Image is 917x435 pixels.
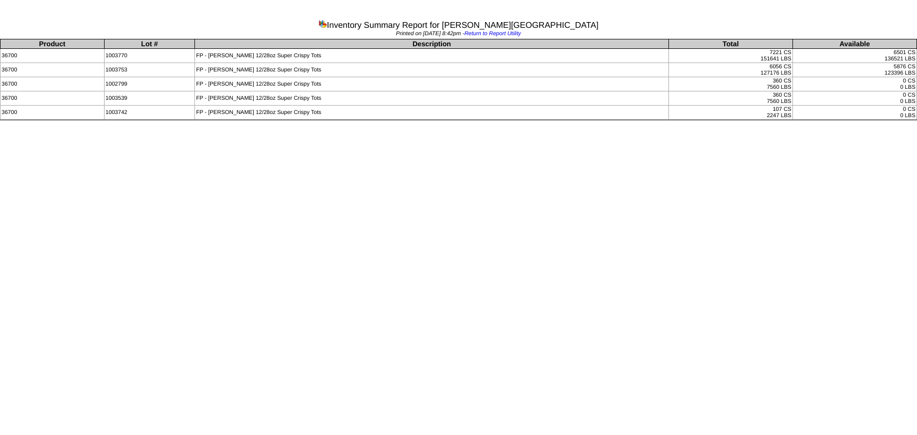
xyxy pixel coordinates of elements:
td: 1003742 [104,106,194,120]
td: 1003753 [104,63,194,77]
td: FP - [PERSON_NAME] 12/28oz Super Crispy Tots [195,49,669,63]
td: 1003539 [104,91,194,106]
td: 5876 CS 123396 LBS [792,63,916,77]
td: FP - [PERSON_NAME] 12/28oz Super Crispy Tots [195,63,669,77]
th: Description [195,39,669,49]
td: 6501 CS 136521 LBS [792,49,916,63]
td: 36700 [1,91,105,106]
td: 0 CS 0 LBS [792,77,916,91]
td: FP - [PERSON_NAME] 12/28oz Super Crispy Tots [195,77,669,91]
td: 0 CS 0 LBS [792,106,916,120]
td: 360 CS 7560 LBS [668,77,792,91]
td: FP - [PERSON_NAME] 12/28oz Super Crispy Tots [195,91,669,106]
td: 6056 CS 127176 LBS [668,63,792,77]
td: 107 CS 2247 LBS [668,106,792,120]
td: 360 CS 7560 LBS [668,91,792,106]
th: Lot # [104,39,194,49]
td: 7221 CS 151641 LBS [668,49,792,63]
th: Product [1,39,105,49]
a: Return to Report Utility [465,30,521,37]
img: graph.gif [318,19,327,28]
td: FP - [PERSON_NAME] 12/28oz Super Crispy Tots [195,106,669,120]
td: 36700 [1,49,105,63]
td: 1002799 [104,77,194,91]
td: 1003770 [104,49,194,63]
th: Available [792,39,916,49]
td: 36700 [1,77,105,91]
th: Total [668,39,792,49]
td: 36700 [1,106,105,120]
td: 0 CS 0 LBS [792,91,916,106]
td: 36700 [1,63,105,77]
